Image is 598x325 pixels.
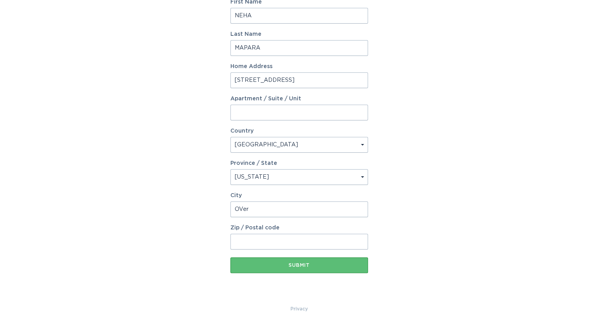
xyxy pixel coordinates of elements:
div: Submit [234,263,364,268]
label: Country [230,128,254,134]
label: Apartment / Suite / Unit [230,96,368,102]
a: Privacy Policy & Terms of Use [291,305,308,313]
label: Zip / Postal code [230,225,368,231]
label: Home Address [230,64,368,69]
label: Province / State [230,161,277,166]
label: Last Name [230,31,368,37]
button: Submit [230,257,368,273]
label: City [230,193,368,198]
